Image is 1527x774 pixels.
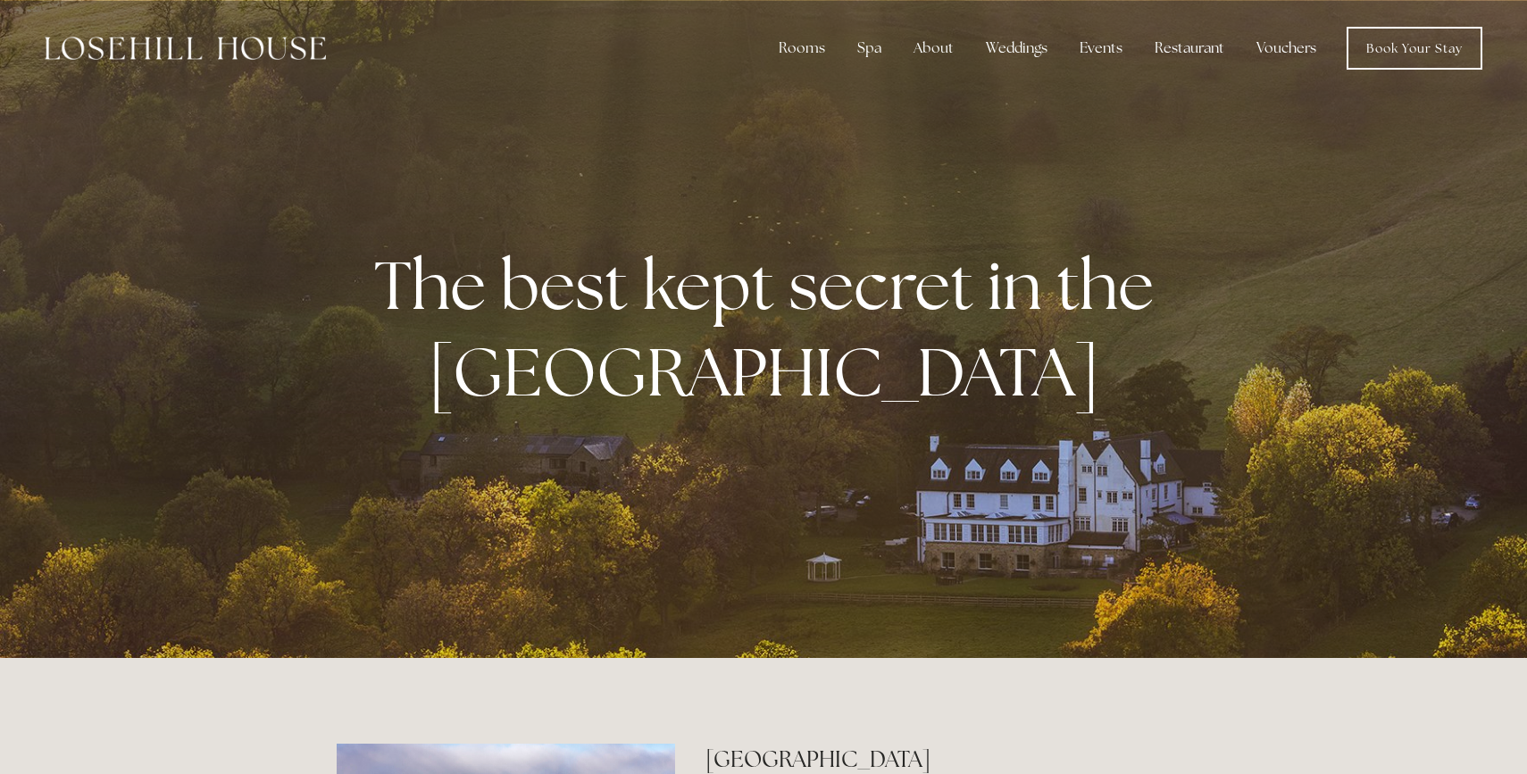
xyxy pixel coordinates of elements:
a: Book Your Stay [1347,27,1482,70]
img: Losehill House [45,37,326,60]
div: Weddings [972,30,1062,66]
div: Spa [843,30,896,66]
strong: The best kept secret in the [GEOGRAPHIC_DATA] [374,241,1168,416]
div: Restaurant [1140,30,1239,66]
a: Vouchers [1242,30,1331,66]
div: Events [1065,30,1137,66]
div: Rooms [764,30,839,66]
div: About [899,30,968,66]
